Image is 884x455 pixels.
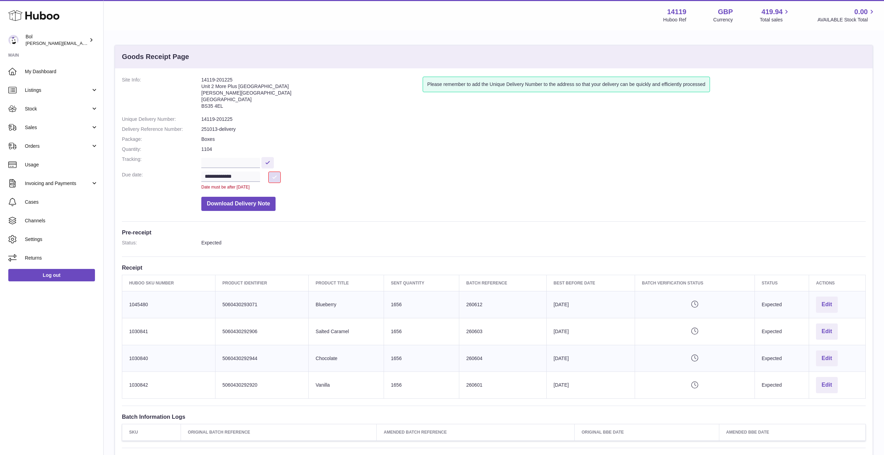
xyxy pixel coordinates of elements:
[309,275,384,291] th: Product title
[547,291,635,318] td: [DATE]
[663,17,686,23] div: Huboo Ref
[547,318,635,345] td: [DATE]
[8,269,95,281] a: Log out
[854,7,868,17] span: 0.00
[384,291,459,318] td: 1656
[817,17,876,23] span: AVAILABLE Stock Total
[547,345,635,372] td: [DATE]
[201,146,866,153] dd: 1104
[26,40,138,46] span: [PERSON_NAME][EMAIL_ADDRESS][DOMAIN_NAME]
[719,424,865,441] th: Amended BBE Date
[122,240,201,246] dt: Status:
[817,7,876,23] a: 0.00 AVAILABLE Stock Total
[309,345,384,372] td: Chocolate
[761,7,782,17] span: 419.94
[25,255,98,261] span: Returns
[755,345,809,372] td: Expected
[122,345,215,372] td: 1030840
[25,162,98,168] span: Usage
[309,318,384,345] td: Salted Caramel
[459,318,547,345] td: 260603
[122,424,181,441] th: SKU
[122,156,201,168] dt: Tracking:
[547,275,635,291] th: Best Before Date
[755,318,809,345] td: Expected
[718,7,733,17] strong: GBP
[755,291,809,318] td: Expected
[377,424,575,441] th: Amended Batch Reference
[201,116,866,123] dd: 14119-201225
[26,33,88,47] div: Bol
[25,87,91,94] span: Listings
[575,424,719,441] th: Original BBE Date
[215,318,309,345] td: 5060430292906
[122,372,215,399] td: 1030842
[25,217,98,224] span: Channels
[201,240,866,246] dd: Expected
[122,146,201,153] dt: Quantity:
[122,52,189,61] h3: Goods Receipt Page
[8,35,19,45] img: james.enever@bolfoods.com
[309,291,384,318] td: Blueberry
[122,172,201,190] dt: Due date:
[25,106,91,112] span: Stock
[25,180,91,187] span: Invoicing and Payments
[122,116,201,123] dt: Unique Delivery Number:
[25,143,91,149] span: Orders
[181,424,377,441] th: Original Batch Reference
[459,275,547,291] th: Batch Reference
[201,136,866,143] dd: Boxes
[635,275,755,291] th: Batch Verification Status
[122,318,215,345] td: 1030841
[215,345,309,372] td: 5060430292944
[816,350,837,367] button: Edit
[459,291,547,318] td: 260612
[122,77,201,113] dt: Site Info:
[816,377,837,393] button: Edit
[713,17,733,23] div: Currency
[201,197,276,211] button: Download Delivery Note
[25,199,98,205] span: Cases
[459,345,547,372] td: 260604
[25,236,98,243] span: Settings
[459,372,547,399] td: 260601
[25,68,98,75] span: My Dashboard
[201,77,423,113] address: 14119-201225 Unit 2 More Plus [GEOGRAPHIC_DATA] [PERSON_NAME][GEOGRAPHIC_DATA] [GEOGRAPHIC_DATA] ...
[809,275,866,291] th: Actions
[201,126,866,133] dd: 251013-delivery
[384,372,459,399] td: 1656
[760,7,790,23] a: 419.94 Total sales
[755,275,809,291] th: Status
[816,297,837,313] button: Edit
[215,372,309,399] td: 5060430292920
[215,275,309,291] th: Product Identifier
[122,275,215,291] th: Huboo SKU Number
[201,184,866,190] div: Date must be after [DATE]
[667,7,686,17] strong: 14119
[309,372,384,399] td: Vanilla
[384,345,459,372] td: 1656
[384,275,459,291] th: Sent Quantity
[384,318,459,345] td: 1656
[122,264,866,271] h3: Receipt
[547,372,635,399] td: [DATE]
[755,372,809,399] td: Expected
[215,291,309,318] td: 5060430293071
[816,323,837,340] button: Edit
[122,136,201,143] dt: Package:
[760,17,790,23] span: Total sales
[122,413,866,420] h3: Batch Information Logs
[122,229,866,236] h3: Pre-receipt
[423,77,710,92] div: Please remember to add the Unique Delivery Number to the address so that your delivery can be qui...
[25,124,91,131] span: Sales
[122,291,215,318] td: 1045480
[122,126,201,133] dt: Delivery Reference Number:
